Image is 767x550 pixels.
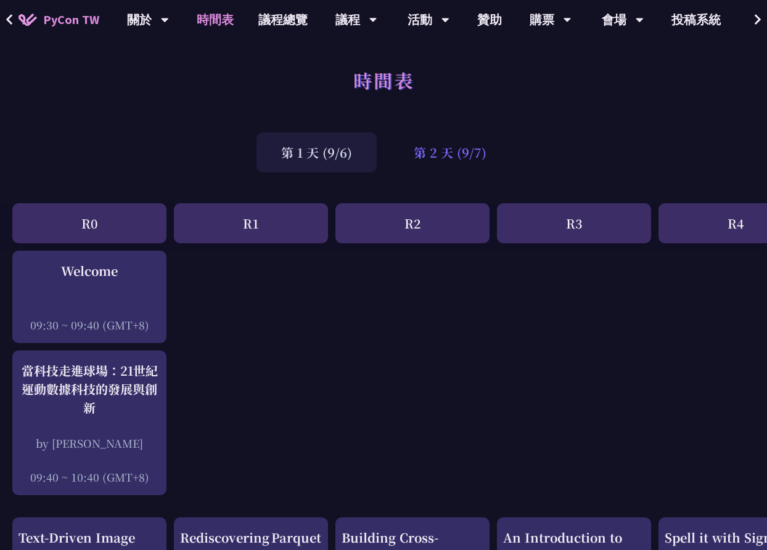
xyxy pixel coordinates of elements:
div: 第 2 天 (9/7) [389,132,511,172]
div: R0 [12,203,166,243]
div: 第 1 天 (9/6) [256,132,377,172]
div: Welcome [18,262,160,280]
div: by [PERSON_NAME] [18,435,160,451]
span: PyCon TW [43,10,99,29]
div: R3 [497,203,651,243]
div: 當科技走進球場：21世紀運動數據科技的發展與創新 [18,362,160,417]
h1: 時間表 [353,62,414,99]
div: 09:30 ~ 09:40 (GMT+8) [18,317,160,333]
div: R1 [174,203,328,243]
div: R2 [335,203,490,243]
a: 當科技走進球場：21世紀運動數據科技的發展與創新 by [PERSON_NAME] 09:40 ~ 10:40 (GMT+8) [18,362,160,485]
a: PyCon TW [6,4,112,35]
div: 09:40 ~ 10:40 (GMT+8) [18,469,160,485]
img: Home icon of PyCon TW 2025 [18,14,37,26]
